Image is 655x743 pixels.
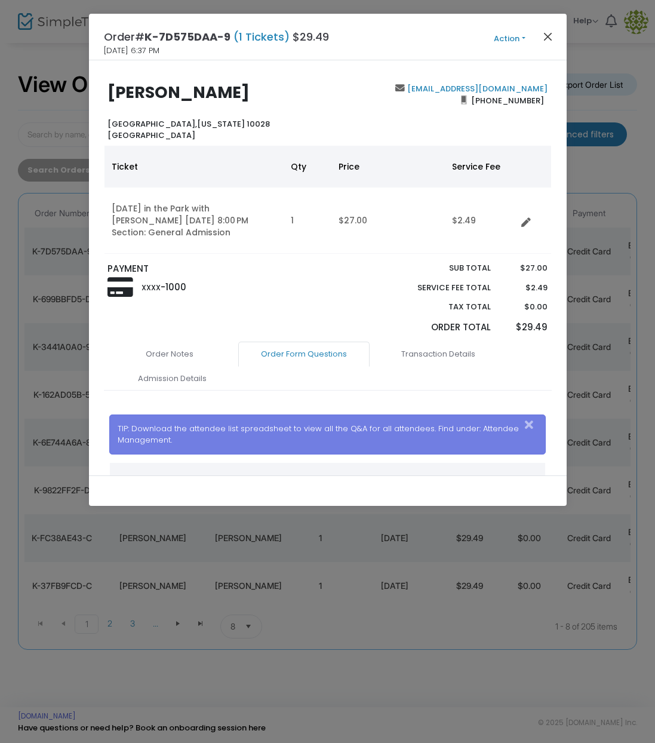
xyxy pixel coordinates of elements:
[161,281,186,293] span: -1000
[104,188,284,254] td: [DATE] in the Park with [PERSON_NAME] [DATE] 8:00 PM Section: General Admission
[390,321,491,334] p: Order Total
[390,282,491,294] p: Service Fee Total
[107,262,322,276] p: PAYMENT
[467,91,548,110] span: [PHONE_NUMBER]
[284,146,331,188] th: Qty
[331,188,445,254] td: $27.00
[503,262,548,274] p: $27.00
[104,146,284,188] th: Ticket
[104,342,235,367] a: Order Notes
[142,283,161,293] span: XXXX
[109,415,546,455] div: TIP: Download the attendee list spreadsheet to view all the Q&A for all attendees. Find under: At...
[390,262,491,274] p: Sub total
[144,29,230,44] span: K-7D575DAA-9
[445,146,516,188] th: Service Fee
[540,29,555,44] button: Close
[110,463,545,559] div: Data table
[107,118,197,130] span: [GEOGRAPHIC_DATA],
[445,188,516,254] td: $2.49
[104,45,159,57] span: [DATE] 6:37 PM
[521,415,545,435] button: Close
[405,83,548,94] a: [EMAIL_ADDRESS][DOMAIN_NAME]
[503,282,548,294] p: $2.49
[373,342,504,367] a: Transaction Details
[367,463,538,505] th: Answer
[230,29,293,44] span: (1 Tickets)
[390,301,491,313] p: Tax Total
[104,29,329,45] h4: Order# $29.49
[104,146,551,254] div: Data table
[107,366,238,391] a: Admission Details
[503,321,548,334] p: $29.49
[110,463,367,505] th: Question
[474,32,546,45] button: Action
[503,301,548,313] p: $0.00
[238,342,370,367] a: Order Form Questions
[107,81,250,103] b: [PERSON_NAME]
[107,118,270,142] b: [US_STATE] 10028 [GEOGRAPHIC_DATA]
[331,146,445,188] th: Price
[284,188,331,254] td: 1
